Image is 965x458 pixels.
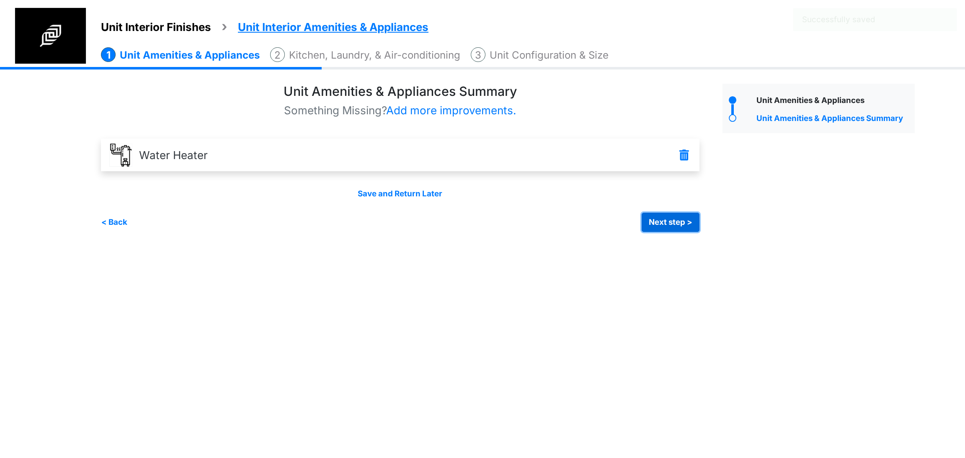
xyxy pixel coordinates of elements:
[15,8,86,64] img: spp logo
[270,47,460,63] li: Kitchen, Laundry, & Air-conditioning
[109,144,132,167] img: water_heater_Ts5pyyV.PNG
[471,47,609,63] li: Unit Configuration & Size
[754,113,915,126] div: Unit Amenities & Appliances Summary
[101,84,699,99] h3: Unit Amenities & Appliances Summary
[139,147,208,163] p: Water Heater
[802,14,948,26] span: Successfully saved
[101,47,260,63] li: Unit Amenities & Appliances
[386,104,516,117] span: Add more improvements.
[101,102,699,118] p: Something Missing?
[101,21,211,33] span: Unit Interior Finishes
[642,213,699,232] button: Next step >
[101,213,128,232] button: < Back
[358,189,442,198] a: Save and Return Later
[754,95,915,108] div: Unit Amenities & Appliances
[238,21,428,33] span: Unit Interior Amenities & Appliances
